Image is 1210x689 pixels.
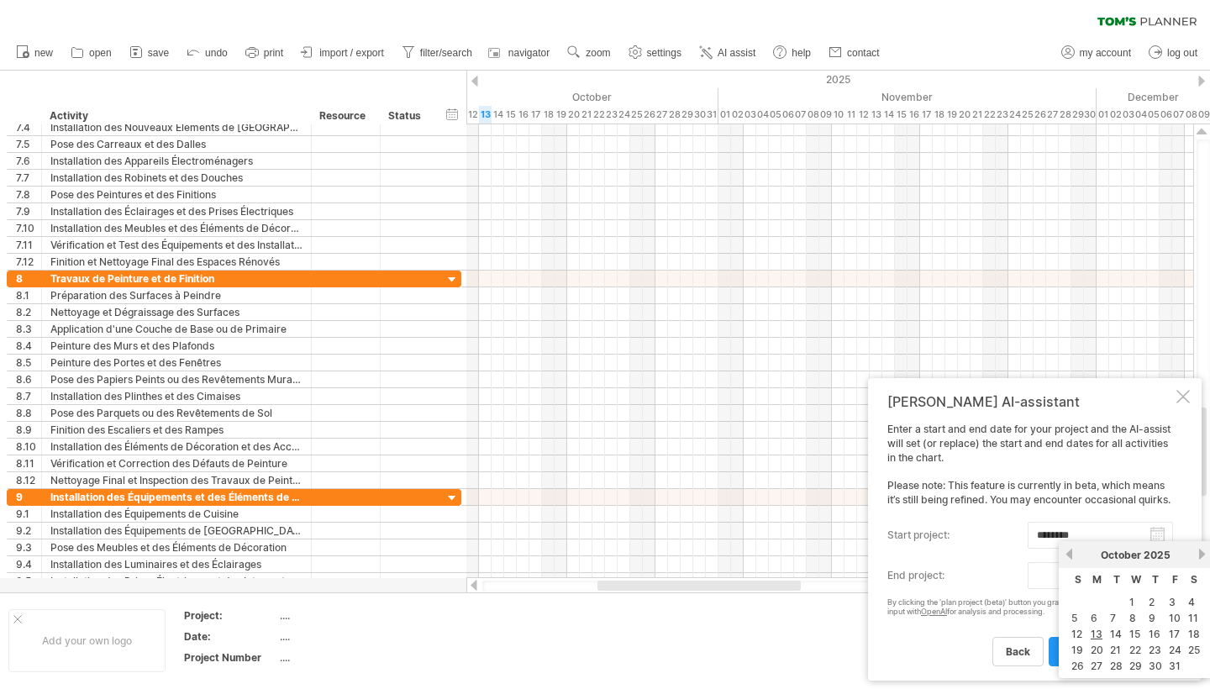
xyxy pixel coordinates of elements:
[50,254,302,270] div: Finition et Nettoyage Final des Espaces Rénovés
[1147,610,1157,626] a: 9
[319,108,371,124] div: Resource
[586,47,610,59] span: zoom
[718,88,1097,106] div: November 2025
[16,136,41,152] div: 7.5
[16,405,41,421] div: 8.8
[280,629,421,644] div: ....
[1191,573,1197,586] span: Saturday
[50,523,302,539] div: Installation des Équipements de [GEOGRAPHIC_DATA]
[618,106,630,124] div: Friday, 24 October 2025
[844,106,857,124] div: Tuesday, 11 November 2025
[887,598,1173,617] div: By clicking the 'plan project (beta)' button you grant us permission to share your input with for...
[16,489,41,505] div: 9
[1144,549,1171,561] span: 2025
[1167,594,1177,610] a: 3
[1108,626,1123,642] a: 14
[1063,548,1076,560] a: previous
[1147,106,1160,124] div: Friday, 5 December 2025
[264,47,283,59] span: print
[1152,573,1159,586] span: Thursday
[1057,42,1136,64] a: my account
[933,106,945,124] div: Tuesday, 18 November 2025
[1134,106,1147,124] div: Thursday, 4 December 2025
[1147,626,1162,642] a: 16
[1089,610,1099,626] a: 6
[1108,642,1123,658] a: 21
[420,47,472,59] span: filter/search
[792,47,811,59] span: help
[907,106,920,124] div: Sunday, 16 November 2025
[945,106,958,124] div: Wednesday, 19 November 2025
[479,106,492,124] div: Monday, 13 October 2025
[529,106,542,124] div: Friday, 17 October 2025
[1080,47,1131,59] span: my account
[50,439,302,455] div: Installation des Éléments de Décoration et des Accessoires
[12,42,58,64] a: new
[870,106,882,124] div: Thursday, 13 November 2025
[769,42,816,64] a: help
[50,119,302,135] div: Installation des Nouveaux Éléments de [GEOGRAPHIC_DATA]
[280,608,421,623] div: ....
[630,106,643,124] div: Saturday, 25 October 2025
[397,42,477,64] a: filter/search
[895,106,907,124] div: Saturday, 15 November 2025
[89,47,112,59] span: open
[66,42,117,64] a: open
[693,106,706,124] div: Thursday, 30 October 2025
[50,539,302,555] div: Pose des Meubles et des Éléments de Décoration
[50,170,302,186] div: Installation des Robinets et des Douches
[486,42,555,64] a: navigator
[555,106,567,124] div: Sunday, 19 October 2025
[1108,658,1124,674] a: 28
[16,338,41,354] div: 8.4
[592,106,605,124] div: Wednesday, 22 October 2025
[50,556,302,572] div: Installation des Luminaires et des Éclairages
[1197,106,1210,124] div: Tuesday, 9 December 2025
[887,423,1173,665] div: Enter a start and end date for your project and the AI-assist will set (or replace) the start and...
[50,287,302,303] div: Préparation des Surfaces à Peindre
[1128,658,1144,674] a: 29
[857,106,870,124] div: Wednesday, 12 November 2025
[1070,610,1079,626] a: 5
[794,106,807,124] div: Friday, 7 November 2025
[184,629,276,644] div: Date:
[241,42,288,64] a: print
[50,489,302,505] div: Installation des Équipements et des Éléments de Décoration
[921,607,947,616] a: OpenAI
[504,106,517,124] div: Wednesday, 15 October 2025
[50,136,302,152] div: Pose des Carreaux et des Dalles
[887,562,1028,589] label: end project:
[807,106,819,124] div: Saturday, 8 November 2025
[542,106,555,124] div: Saturday, 18 October 2025
[1186,626,1202,642] a: 18
[1186,610,1200,626] a: 11
[16,422,41,438] div: 8.9
[756,106,769,124] div: Tuesday, 4 November 2025
[824,42,885,64] a: contact
[1008,106,1021,124] div: Monday, 24 November 2025
[50,187,302,202] div: Pose des Peintures et des Finitions
[744,106,756,124] div: Monday, 3 November 2025
[328,88,718,106] div: October 2025
[563,42,615,64] a: zoom
[16,371,41,387] div: 8.6
[695,42,760,64] a: AI assist
[1059,106,1071,124] div: Friday, 28 November 2025
[958,106,971,124] div: Thursday, 20 November 2025
[1034,106,1046,124] div: Wednesday, 26 November 2025
[1101,549,1141,561] span: October
[50,220,302,236] div: Installation des Meubles et des Éléments de Décoration
[16,355,41,371] div: 8.5
[16,472,41,488] div: 8.12
[16,254,41,270] div: 7.12
[16,321,41,337] div: 8.3
[16,439,41,455] div: 8.10
[1167,626,1181,642] a: 17
[1172,106,1185,124] div: Sunday, 7 December 2025
[50,153,302,169] div: Installation des Appareils Électroménagers
[16,203,41,219] div: 7.9
[1186,594,1197,610] a: 4
[887,393,1173,410] div: [PERSON_NAME] AI-assistant
[1128,610,1138,626] a: 8
[148,47,169,59] span: save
